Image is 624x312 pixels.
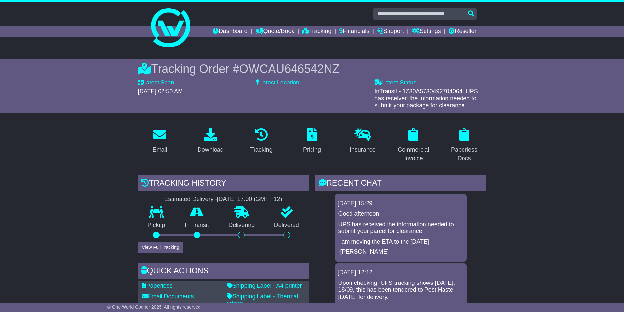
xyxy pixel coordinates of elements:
a: Quote/Book [255,26,294,37]
p: Upon checking, UPS tracking shows [DATE], 18/09, this has been tendered to Post Haste [DATE] for ... [338,280,463,301]
div: RECENT CHAT [315,175,486,193]
label: Latest Scan [138,79,174,86]
p: I am moving the ETA to the [DATE] [338,238,463,246]
label: Latest Location [256,79,299,86]
div: Estimated Delivery - [138,196,309,203]
a: Paperless [142,283,173,289]
a: Settings [412,26,441,37]
a: Insurance [346,126,380,156]
a: Shipping Label - A4 printer [227,283,302,289]
div: Tracking history [138,175,309,193]
a: Reseller [449,26,476,37]
a: Tracking [302,26,331,37]
p: UPS has received the information needed to submit your parcel for clearance. [338,221,463,235]
a: Dashboard [213,26,248,37]
a: Financials [339,26,369,37]
a: Commercial Invoice [391,126,436,165]
p: Delivered [264,222,309,229]
div: Quick Actions [138,263,309,281]
p: -[PERSON_NAME] [338,248,463,256]
span: [DATE] 02:50 AM [138,88,183,95]
p: Pickup [138,222,175,229]
div: Insurance [350,145,376,154]
div: [DATE] 15:29 [338,200,464,207]
div: Download [198,145,224,154]
div: Pricing [303,145,321,154]
a: Shipping Label - Thermal printer [227,293,298,307]
span: © One World Courier 2025. All rights reserved. [107,304,202,310]
label: Latest Status [374,79,416,86]
a: Tracking [246,126,276,156]
a: Download [193,126,228,156]
p: In Transit [175,222,219,229]
a: Paperless Docs [442,126,486,165]
div: Tracking [250,145,272,154]
a: Email Documents [142,293,194,300]
div: Email [152,145,167,154]
a: Support [377,26,404,37]
p: Good afternoon [338,211,463,218]
div: Tracking Order # [138,62,486,76]
span: OWCAU646542NZ [239,62,339,76]
a: Email [148,126,171,156]
p: Delivering [219,222,265,229]
div: [DATE] 12:12 [338,269,464,276]
div: Commercial Invoice [396,145,431,163]
div: Paperless Docs [446,145,482,163]
span: InTransit - 1Z30A5730492704064: UPS has received the information needed to submit your package fo... [374,88,478,109]
button: View Full Tracking [138,242,183,253]
div: [DATE] 17:00 (GMT +12) [217,196,282,203]
a: Pricing [299,126,325,156]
